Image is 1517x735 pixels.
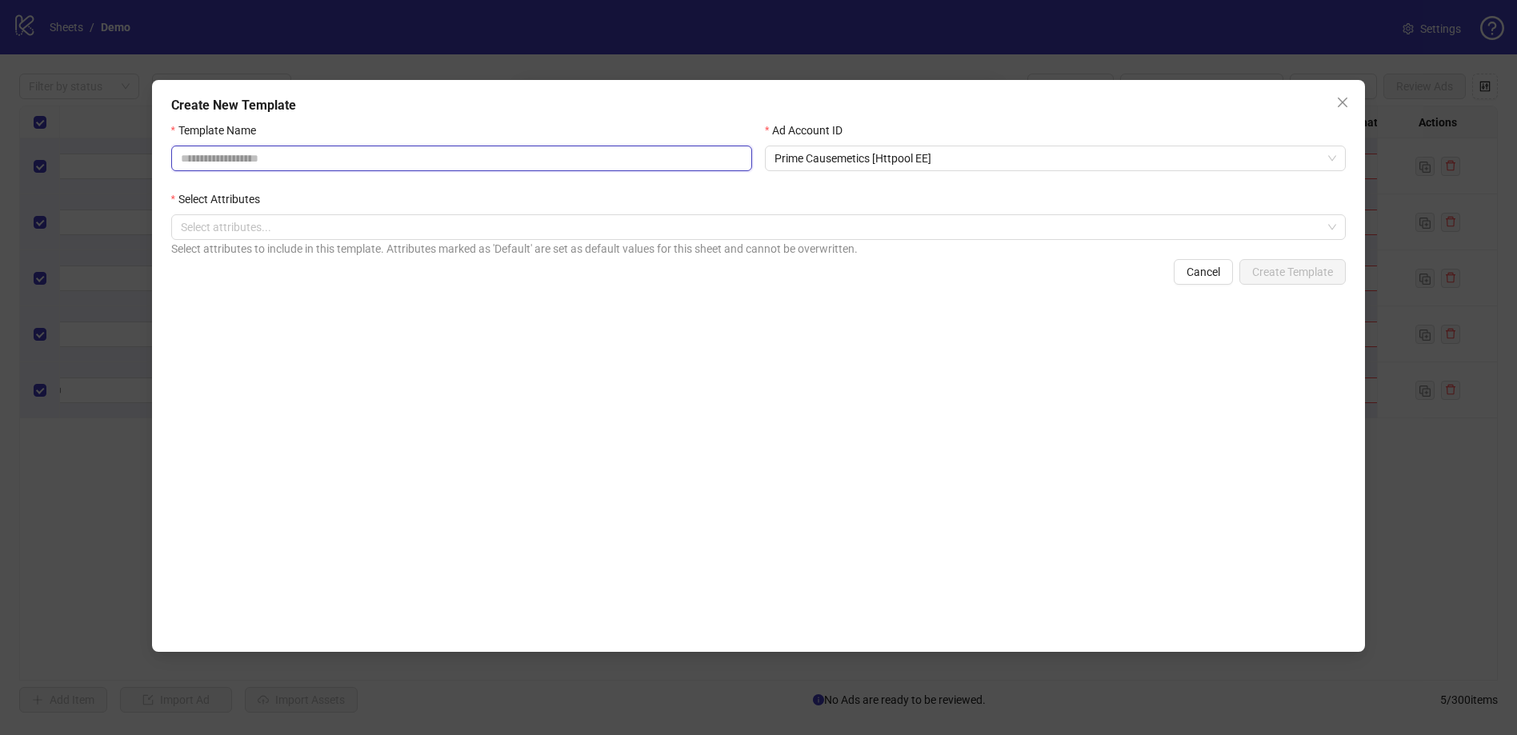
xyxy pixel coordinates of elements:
[171,190,270,208] label: Select Attributes
[765,122,853,139] label: Ad Account ID
[775,146,1336,170] span: Prime Causemetics [Httpool EE]
[1330,90,1355,115] button: Close
[1174,259,1233,285] button: Cancel
[171,96,1347,115] div: Create New Template
[171,146,752,171] input: Template Name
[1239,259,1346,285] button: Create Template
[1336,96,1349,109] span: close
[171,122,266,139] label: Template Name
[1187,266,1220,278] span: Cancel
[171,240,1347,258] div: Select attributes to include in this template. Attributes marked as 'Default' are set as default ...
